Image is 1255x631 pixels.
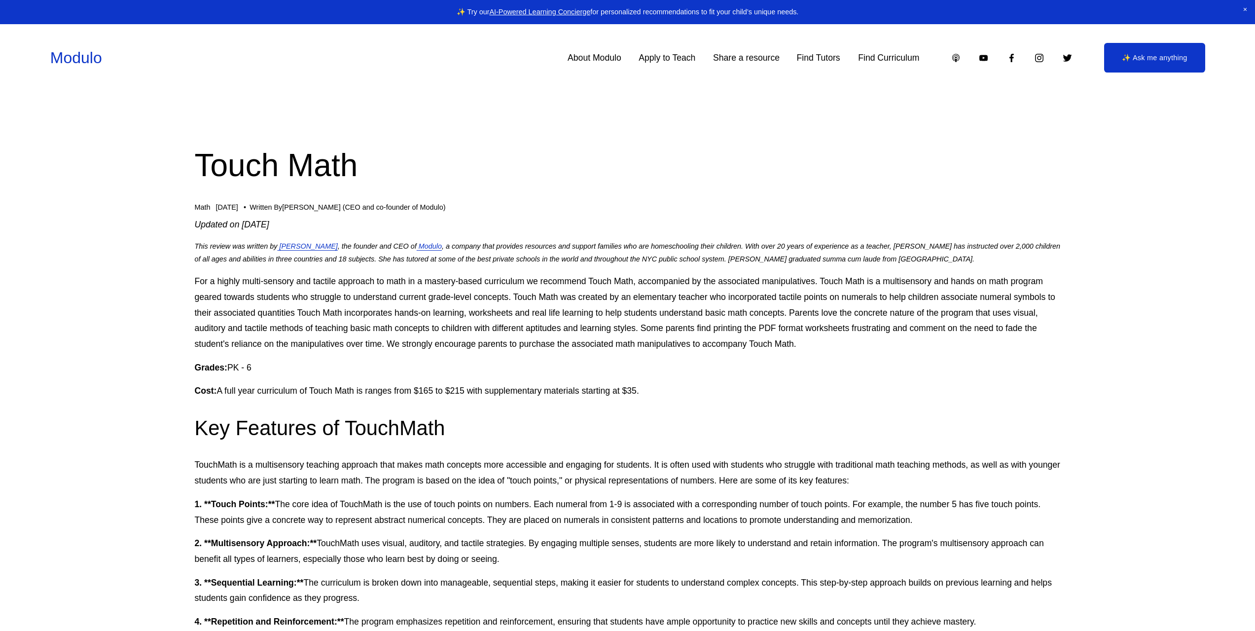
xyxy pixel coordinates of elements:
[279,242,337,250] em: [PERSON_NAME]
[1062,53,1073,63] a: Twitter
[194,242,277,250] em: This review was written by
[194,497,1060,528] p: The core idea of TouchMath is the use of touch points on numbers. Each numeral from 1-9 is associ...
[858,49,919,67] a: Find Curriculum
[277,242,337,250] a: [PERSON_NAME]
[951,53,961,63] a: Apple Podcasts
[417,242,442,250] a: Modulo
[250,203,445,212] div: Written By
[194,415,1060,442] h2: Key Features of TouchMath
[194,538,317,548] strong: 2. **Multisensory Approach:**
[419,242,442,250] em: Modulo
[713,49,780,67] a: Share a resource
[194,617,344,627] strong: 4. **Repetition and Reinforcement:**
[194,220,269,229] em: Updated on [DATE]
[797,49,840,67] a: Find Tutors
[194,242,1062,263] em: , a company that provides resources and support families who are homeschooling their children. Wi...
[194,274,1060,352] p: For a highly multi-sensory and tactile approach to math in a mastery-based curriculum we recommen...
[1034,53,1044,63] a: Instagram
[1006,53,1017,63] a: Facebook
[194,578,303,588] strong: 3. **Sequential Learning:**
[194,203,210,211] a: Math
[194,144,1060,188] h1: Touch Math
[978,53,989,63] a: YouTube
[194,363,227,372] strong: Grades:
[215,203,238,211] span: [DATE]
[194,386,216,396] strong: Cost:
[194,536,1060,567] p: TouchMath uses visual, auditory, and tactile strategies. By engaging multiple senses, students ar...
[338,242,417,250] em: , the founder and CEO of
[568,49,621,67] a: About Modulo
[194,614,1060,630] p: The program emphasizes repetition and reinforcement, ensuring that students have ample opportunit...
[50,49,102,67] a: Modulo
[1104,43,1205,73] a: ✨ Ask me anything
[282,203,445,211] a: [PERSON_NAME] (CEO and co-founder of Modulo)
[194,383,1060,399] p: A full year curriculum of Touch Math is ranges from $165 to $215 with supplementary materials sta...
[194,360,1060,376] p: PK - 6
[194,457,1060,488] p: TouchMath is a multisensory teaching approach that makes math concepts more accessible and engagi...
[194,575,1060,606] p: The curriculum is broken down into manageable, sequential steps, making it easier for students to...
[489,8,590,16] a: AI-Powered Learning Concierge
[639,49,695,67] a: Apply to Teach
[194,499,275,509] strong: 1. **Touch Points:**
